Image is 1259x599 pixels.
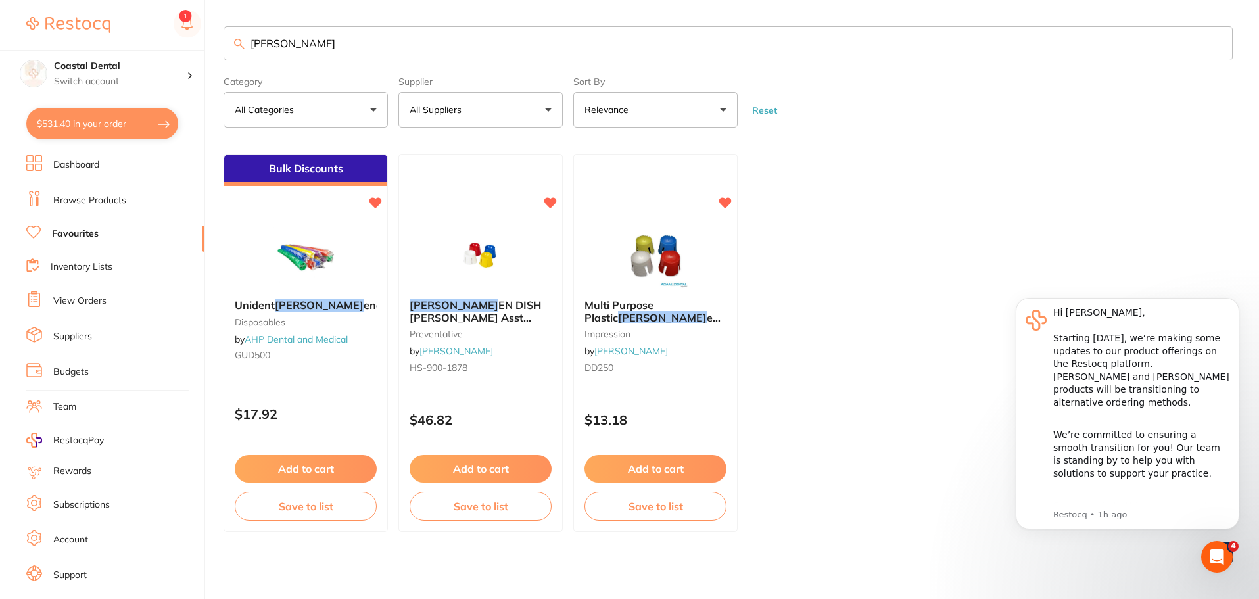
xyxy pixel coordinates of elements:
p: All Suppliers [410,103,467,116]
p: $46.82 [410,412,552,427]
small: preventative [410,329,552,339]
span: by [235,333,348,345]
p: All Categories [235,103,299,116]
span: endishes [364,299,408,312]
p: Switch account [54,75,187,88]
small: disposables [235,317,377,327]
a: Restocq Logo [26,10,110,40]
a: Support [53,569,87,582]
button: All Suppliers [398,92,563,128]
label: Category [224,76,388,87]
span: EN DISH [PERSON_NAME] Asst Colours PK of 1000 [410,299,541,336]
span: Unident [235,299,275,312]
span: RestocqPay [53,434,104,447]
a: Account [53,533,88,546]
a: Team [53,400,76,414]
img: Restocq Logo [26,17,110,33]
b: DAPPEN DISH Henry Schein Asst Colours PK of 1000 [410,299,552,323]
img: Multi Purpose Plastic Dappen Dishes 300Pk Assorted [613,223,698,289]
button: $531.40 in your order [26,108,178,139]
p: Relevance [584,103,634,116]
small: impression [584,329,726,339]
a: Inventory Lists [51,260,112,274]
button: Relevance [573,92,738,128]
label: Supplier [398,76,563,87]
button: Add to cart [235,455,377,483]
b: Unident Dappendishes [235,299,377,311]
span: by [584,345,668,357]
a: Dashboard [53,158,99,172]
button: Save to list [235,492,377,521]
span: en Dishes 300Pk Assorted [584,311,721,336]
button: Save to list [584,492,726,521]
a: Subscriptions [53,498,110,512]
a: Rewards [53,465,91,478]
iframe: Intercom live chat [1201,541,1233,573]
a: AHP Dental and Medical [245,333,348,345]
b: Multi Purpose Plastic Dappen Dishes 300Pk Assorted [584,299,726,323]
span: GUD500 [235,349,270,361]
button: Add to cart [410,455,552,483]
p: Message from Restocq, sent 1h ago [57,231,233,243]
img: Coastal Dental [20,60,47,87]
button: Reset [748,105,781,116]
h4: Coastal Dental [54,60,187,73]
a: Suppliers [53,330,92,343]
input: Search Favourite Products [224,26,1233,60]
p: $17.92 [235,406,377,421]
em: [PERSON_NAME] [618,311,707,324]
label: Sort By [573,76,738,87]
em: [PERSON_NAME] [275,299,364,312]
button: Save to list [410,492,552,521]
img: RestocqPay [26,433,42,448]
a: Favourites [52,228,99,241]
span: DD250 [584,362,613,373]
span: Multi Purpose Plastic [584,299,653,323]
iframe: Intercom notifications message [996,278,1259,563]
div: Simply reply to this message and we’ll be in touch to guide you through these next steps. We are ... [57,209,233,287]
div: Bulk Discounts [224,155,387,186]
a: View Orders [53,295,107,308]
img: Unident Dappendishes [263,223,348,289]
a: [PERSON_NAME] [419,345,493,357]
button: All Categories [224,92,388,128]
em: [PERSON_NAME] [410,299,498,312]
a: Browse Products [53,194,126,207]
a: RestocqPay [26,433,104,448]
button: Add to cart [584,455,726,483]
a: Budgets [53,366,89,379]
span: by [410,345,493,357]
span: HS-900-1878 [410,362,467,373]
a: [PERSON_NAME] [594,345,668,357]
span: 4 [1228,541,1239,552]
p: $13.18 [584,412,726,427]
img: DAPPEN DISH Henry Schein Asst Colours PK of 1000 [438,223,523,289]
